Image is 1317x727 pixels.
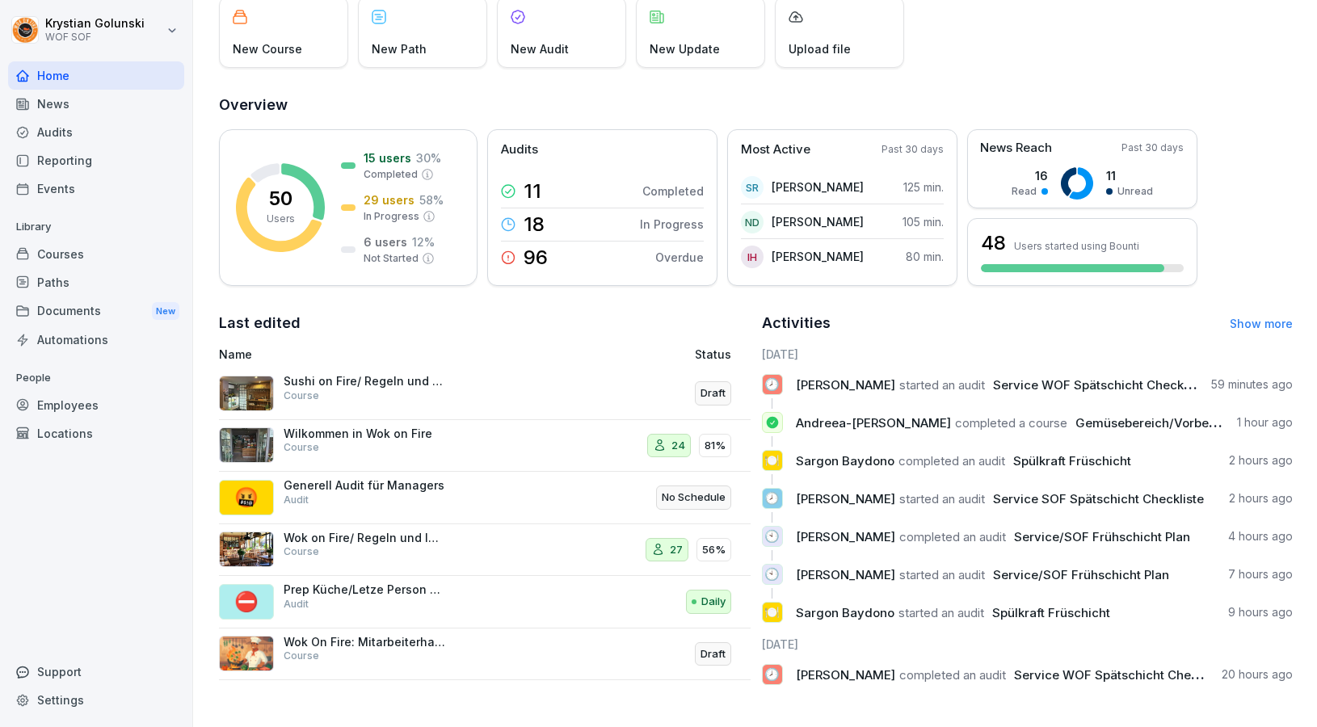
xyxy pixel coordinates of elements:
[8,419,184,448] a: Locations
[267,212,295,226] p: Users
[762,346,1294,363] h6: [DATE]
[284,531,445,545] p: Wok on Fire/ Regeln und Informationen
[524,215,545,234] p: 18
[419,191,444,208] p: 58 %
[1012,184,1037,199] p: Read
[796,529,895,544] span: [PERSON_NAME]
[8,118,184,146] div: Audits
[955,415,1067,431] span: completed a course
[701,594,726,610] p: Daily
[640,216,704,233] p: In Progress
[364,167,418,182] p: Completed
[993,567,1169,582] span: Service/SOF Frühschicht Plan
[372,40,427,57] p: New Path
[1237,414,1293,431] p: 1 hour ago
[655,249,704,266] p: Overdue
[45,17,145,31] p: Krystian Golunski
[284,582,445,597] p: Prep Küche/Letze Person exit
[796,667,895,683] span: [PERSON_NAME]
[524,182,541,201] p: 11
[702,542,726,558] p: 56%
[1229,490,1293,506] p: 2 hours ago
[789,40,851,57] p: Upload file
[642,183,704,200] p: Completed
[1230,317,1293,330] a: Show more
[219,636,274,671] img: frwdqtg89sszz569zmpf8cpg.png
[8,240,184,268] div: Courses
[284,635,445,649] p: Wok On Fire: Mitarbeiterhandbuch
[501,141,538,159] p: Audits
[882,142,944,157] p: Past 30 days
[993,377,1208,393] span: Service WOF Spätschicht Checkliste
[1222,666,1293,683] p: 20 hours ago
[899,567,985,582] span: started an audit
[284,544,319,559] p: Course
[762,312,831,334] h2: Activities
[981,229,1006,257] h3: 48
[764,449,780,472] p: 🍽️
[364,251,419,266] p: Not Started
[8,174,184,203] a: Events
[1228,528,1293,544] p: 4 hours ago
[772,248,864,265] p: [PERSON_NAME]
[899,667,1006,683] span: completed an audit
[764,601,780,624] p: 🍽️
[671,438,685,454] p: 24
[772,179,864,195] p: [PERSON_NAME]
[701,385,726,401] p: Draft
[8,296,184,326] a: DocumentsNew
[764,373,780,396] p: 🕗
[284,493,309,507] p: Audit
[695,346,731,363] p: Status
[764,487,780,510] p: 🕗
[412,233,435,250] p: 12 %
[1117,184,1153,199] p: Unread
[364,209,419,224] p: In Progress
[980,139,1052,158] p: News Reach
[219,628,751,681] a: Wok On Fire: MitarbeiterhandbuchCourseDraft
[1211,376,1293,393] p: 59 minutes ago
[796,415,951,431] span: Andreea-[PERSON_NAME]
[906,248,944,265] p: 80 min.
[8,391,184,419] a: Employees
[233,40,302,57] p: New Course
[219,427,274,463] img: lx2igcgni9d4l000isjalaip.png
[8,365,184,391] p: People
[8,268,184,296] a: Paths
[764,525,780,548] p: 🕙
[764,663,780,686] p: 🕗
[903,213,944,230] p: 105 min.
[650,40,720,57] p: New Update
[45,32,145,43] p: WOF SOF
[152,302,179,321] div: New
[741,176,764,199] div: SR
[284,478,445,493] p: Generell Audit für Managers
[1106,167,1153,184] p: 11
[796,605,894,620] span: Sargon Baydono
[1228,566,1293,582] p: 7 hours ago
[1013,453,1131,469] span: Spülkraft Früschicht
[219,472,751,524] a: 🤬Generell Audit für ManagersAuditNo Schedule
[772,213,864,230] p: [PERSON_NAME]
[219,420,751,473] a: Wilkommen in Wok on FireCourse2481%
[1012,167,1048,184] p: 16
[796,377,895,393] span: [PERSON_NAME]
[8,90,184,118] a: News
[269,189,292,208] p: 50
[284,649,319,663] p: Course
[903,179,944,195] p: 125 min.
[8,296,184,326] div: Documents
[764,563,780,586] p: 🕙
[234,483,259,512] p: 🤬
[8,214,184,240] p: Library
[898,605,984,620] span: started an audit
[8,658,184,686] div: Support
[8,686,184,714] a: Settings
[8,146,184,174] div: Reporting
